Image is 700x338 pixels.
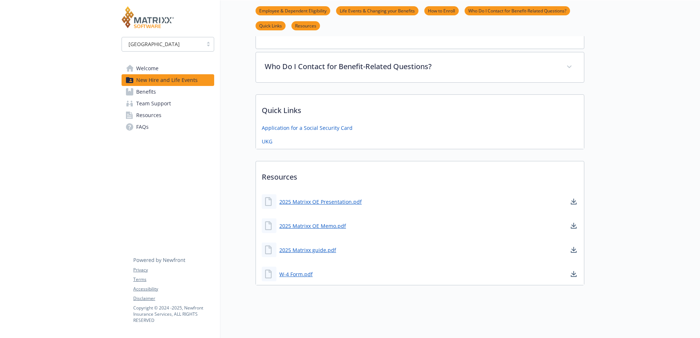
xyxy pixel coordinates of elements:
[256,22,286,29] a: Quick Links
[136,63,159,74] span: Welcome
[256,7,330,14] a: Employee & Dependent Eligibility
[122,121,214,133] a: FAQs
[136,86,156,98] span: Benefits
[336,7,418,14] a: Life Events & Changing your Benefits
[279,270,313,278] a: W-4 Form.pdf
[122,63,214,74] a: Welcome
[279,246,336,254] a: 2025 Matrixx guide.pdf
[291,22,320,29] a: Resources
[129,40,180,48] span: [GEOGRAPHIC_DATA]
[279,222,346,230] a: 2025 Matrixx OE Memo.pdf
[265,61,558,72] p: Who Do I Contact for Benefit-Related Questions?
[256,95,584,122] p: Quick Links
[126,40,199,48] span: [GEOGRAPHIC_DATA]
[262,138,272,145] a: UKG
[136,121,149,133] span: FAQs
[122,109,214,121] a: Resources
[136,109,161,121] span: Resources
[136,74,198,86] span: New Hire and Life Events
[465,7,570,14] a: Who Do I Contact for Benefit-Related Questions?
[279,198,362,206] a: 2025 Matrixx OE Presentation.pdf
[569,197,578,206] a: download document
[133,267,214,273] a: Privacy
[569,270,578,278] a: download document
[136,98,171,109] span: Team Support
[262,124,353,132] a: Application for a Social Security Card
[256,161,584,188] p: Resources
[133,286,214,292] a: Accessibility
[133,276,214,283] a: Terms
[569,245,578,254] a: download document
[122,98,214,109] a: Team Support
[569,221,578,230] a: download document
[122,74,214,86] a: New Hire and Life Events
[256,52,584,82] div: Who Do I Contact for Benefit-Related Questions?
[133,295,214,302] a: Disclaimer
[133,305,214,323] p: Copyright © 2024 - 2025 , Newfront Insurance Services, ALL RIGHTS RESERVED
[122,86,214,98] a: Benefits
[424,7,459,14] a: How to Enroll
